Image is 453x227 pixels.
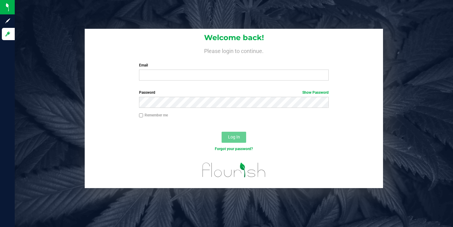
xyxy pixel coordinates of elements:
inline-svg: Sign up [5,18,11,24]
span: Password [139,90,155,95]
label: Email [139,62,329,68]
h4: Please login to continue. [85,47,383,54]
label: Remember me [139,112,168,118]
inline-svg: Log in [5,31,11,37]
button: Log In [222,132,246,143]
input: Remember me [139,113,143,118]
span: Log In [228,134,240,139]
h1: Welcome back! [85,34,383,42]
img: flourish_logo.svg [197,158,271,182]
a: Show Password [302,90,329,95]
a: Forgot your password? [215,147,253,151]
